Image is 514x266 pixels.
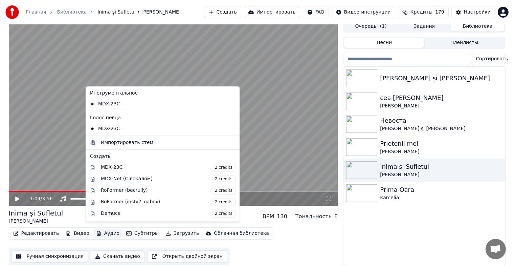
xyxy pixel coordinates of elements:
button: Кредиты179 [398,6,449,18]
nav: breadcrumb [26,9,181,16]
div: Inima şi Sufletul [9,208,63,218]
button: Создать [204,6,241,18]
span: 1:09 [30,196,40,202]
div: Настройки [464,9,491,16]
button: Настройки [451,6,495,18]
div: Создать [90,153,236,160]
span: 2 credits [212,210,236,218]
div: [PERSON_NAME] [380,148,502,155]
a: Библиотека [57,9,87,16]
div: MDX-23C [87,123,228,134]
div: 130 [277,212,287,221]
button: Загрузить [163,229,202,238]
div: Demucs [101,210,236,218]
img: youka [5,5,19,19]
span: 3:56 [42,196,52,202]
div: E [334,212,338,221]
button: FAQ [303,6,329,18]
span: 2 credits [212,187,236,195]
div: Prima Oara [380,185,502,195]
span: 179 [435,9,444,16]
span: Inima şi Sufletul • [PERSON_NAME] [97,9,181,16]
button: Открыть двойной экран [147,250,227,263]
div: Голос певца [87,112,238,123]
button: Задания [398,22,451,32]
div: Открытый чат [486,239,506,259]
div: Тональность [295,212,332,221]
span: ( 1 ) [380,23,387,30]
button: Аудио [93,229,122,238]
div: BPM [263,212,274,221]
span: 2 credits [212,176,236,183]
div: RoFormer (instv7_gabox) [101,199,236,206]
span: Сортировать [476,56,508,62]
button: Очередь [344,22,398,32]
div: [PERSON_NAME] [9,218,63,225]
div: [PERSON_NAME] [380,171,502,178]
div: RoFormer (becruily) [101,187,236,195]
button: Субтитры [124,229,161,238]
button: Импортировать [244,6,300,18]
div: [PERSON_NAME] [380,103,502,109]
button: Редактировать [10,229,62,238]
div: MDX-23C [87,99,228,109]
div: Облачная библиотека [214,230,269,237]
button: Видео-инструкции [332,6,395,18]
div: Kamelia [380,195,502,201]
button: Видео [63,229,92,238]
span: 2 credits [212,199,236,206]
button: Ручная синхронизация [12,250,88,263]
span: Кредиты [410,9,432,16]
a: Главная [26,9,46,16]
div: Инструментальное [87,88,238,99]
div: Импортировать стем [101,139,153,146]
div: cea [PERSON_NAME] [380,93,502,103]
div: / [30,196,46,202]
div: MDX-Net (С вокалом) [101,176,236,183]
button: Скачать видео [91,250,144,263]
div: [PERSON_NAME] și [PERSON_NAME] [380,74,502,83]
span: 2 credits [212,164,236,171]
div: Prietenii mei [380,139,502,148]
button: Плейлисты [424,38,505,48]
div: Невеста [380,116,502,125]
div: Inima şi Sufletul [380,162,502,171]
div: MDX-23C [101,164,236,171]
button: Библиотека [451,22,505,32]
div: [PERSON_NAME] și [PERSON_NAME] [380,125,502,132]
button: Песни [344,38,424,48]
